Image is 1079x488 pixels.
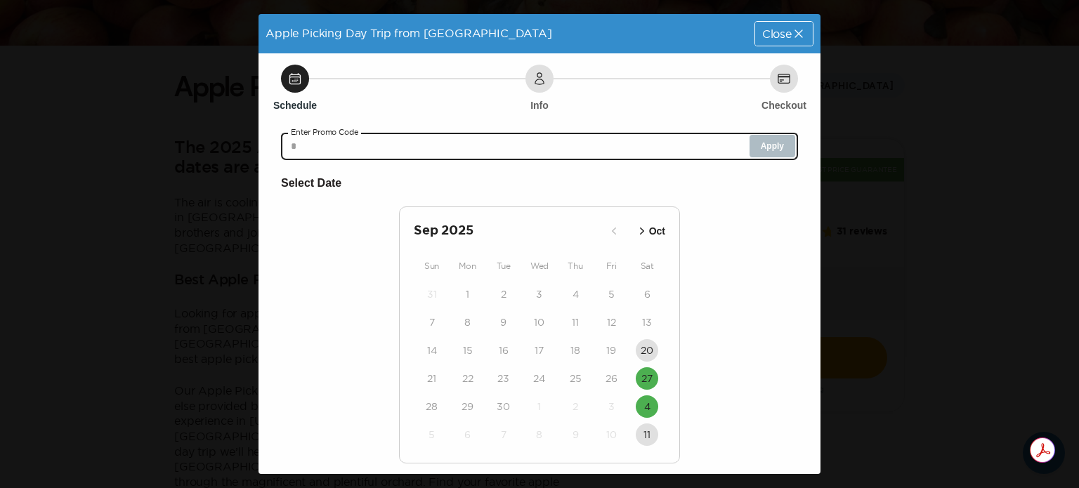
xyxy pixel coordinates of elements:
button: 6 [457,423,479,446]
button: 10 [528,311,551,334]
button: 31 [421,283,443,305]
button: 5 [421,423,443,446]
time: 11 [572,315,579,329]
button: 19 [600,339,622,362]
div: Sun [414,258,450,275]
time: 6 [644,287,650,301]
time: 23 [497,371,509,385]
time: 14 [427,343,437,357]
time: 31 [427,287,437,301]
button: 29 [457,395,479,418]
span: Close [762,28,792,39]
time: 1 [466,287,469,301]
time: 4 [573,287,579,301]
time: 9 [500,315,506,329]
button: 4 [636,395,658,418]
time: 19 [606,343,616,357]
button: Oct [631,220,669,243]
time: 22 [462,371,473,385]
time: 24 [533,371,545,385]
time: 30 [497,400,510,414]
time: 9 [573,428,579,442]
time: 2 [573,400,578,414]
button: 4 [564,283,587,305]
time: 29 [462,400,473,414]
div: Wed [521,258,557,275]
button: 3 [528,283,551,305]
time: 21 [427,371,436,385]
h6: Info [530,98,549,112]
time: 6 [464,428,471,442]
button: 25 [564,367,587,390]
button: 23 [492,367,515,390]
h6: Checkout [761,98,806,112]
h6: Select Date [281,174,798,192]
time: 3 [608,400,615,414]
time: 17 [535,343,544,357]
button: 1 [528,395,551,418]
time: 7 [429,315,435,329]
button: 15 [457,339,479,362]
button: 28 [421,395,443,418]
button: 30 [492,395,515,418]
time: 5 [429,428,435,442]
button: 9 [564,423,587,446]
button: 8 [457,311,479,334]
p: Oct [649,224,665,239]
button: 5 [600,283,622,305]
button: 22 [457,367,479,390]
time: 10 [606,428,617,442]
button: 9 [492,311,515,334]
time: 5 [608,287,615,301]
button: 11 [564,311,587,334]
div: Mon [450,258,485,275]
button: 27 [636,367,658,390]
button: 2 [564,395,587,418]
time: 28 [426,400,438,414]
h6: Schedule [273,98,317,112]
time: 3 [536,287,542,301]
button: 12 [600,311,622,334]
button: 24 [528,367,551,390]
button: 20 [636,339,658,362]
button: 18 [564,339,587,362]
h2: Sep 2025 [414,221,603,241]
button: 10 [600,423,622,446]
button: 8 [528,423,551,446]
button: 13 [636,311,658,334]
button: 11 [636,423,658,446]
span: Apple Picking Day Trip from [GEOGRAPHIC_DATA] [266,27,552,39]
button: 7 [421,311,443,334]
time: 7 [501,428,506,442]
button: 21 [421,367,443,390]
time: 8 [536,428,542,442]
time: 12 [607,315,616,329]
button: 6 [636,283,658,305]
time: 18 [570,343,580,357]
time: 27 [641,371,653,385]
button: 1 [457,283,479,305]
button: 17 [528,339,551,362]
time: 16 [499,343,509,357]
time: 10 [534,315,544,329]
time: 2 [501,287,506,301]
time: 13 [642,315,652,329]
button: 3 [600,395,622,418]
button: 2 [492,283,515,305]
time: 1 [537,400,541,414]
div: Fri [594,258,629,275]
button: 16 [492,339,515,362]
button: 14 [421,339,443,362]
div: Thu [558,258,594,275]
time: 25 [570,371,582,385]
button: 7 [492,423,515,446]
time: 20 [641,343,653,357]
div: Tue [485,258,521,275]
button: 26 [600,367,622,390]
time: 26 [606,371,617,385]
time: 8 [464,315,471,329]
div: Sat [629,258,665,275]
time: 4 [644,400,650,414]
time: 11 [643,428,650,442]
time: 15 [463,343,473,357]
